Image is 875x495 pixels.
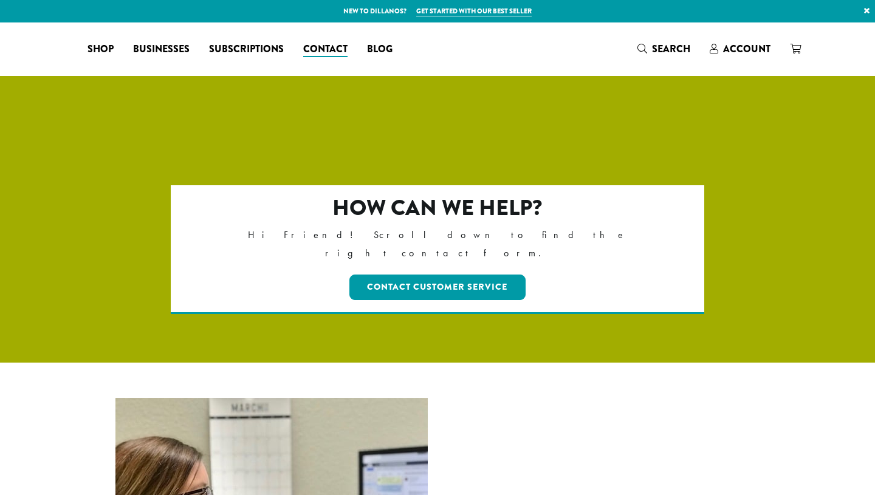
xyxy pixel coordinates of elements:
[209,42,284,57] span: Subscriptions
[652,42,690,56] span: Search
[349,275,526,300] a: Contact Customer Service
[303,42,348,57] span: Contact
[133,42,190,57] span: Businesses
[224,195,652,221] h2: How can we help?
[78,39,123,59] a: Shop
[224,226,652,262] p: Hi Friend! Scroll down to find the right contact form.
[87,42,114,57] span: Shop
[416,6,532,16] a: Get started with our best seller
[723,42,770,56] span: Account
[628,39,700,59] a: Search
[367,42,393,57] span: Blog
